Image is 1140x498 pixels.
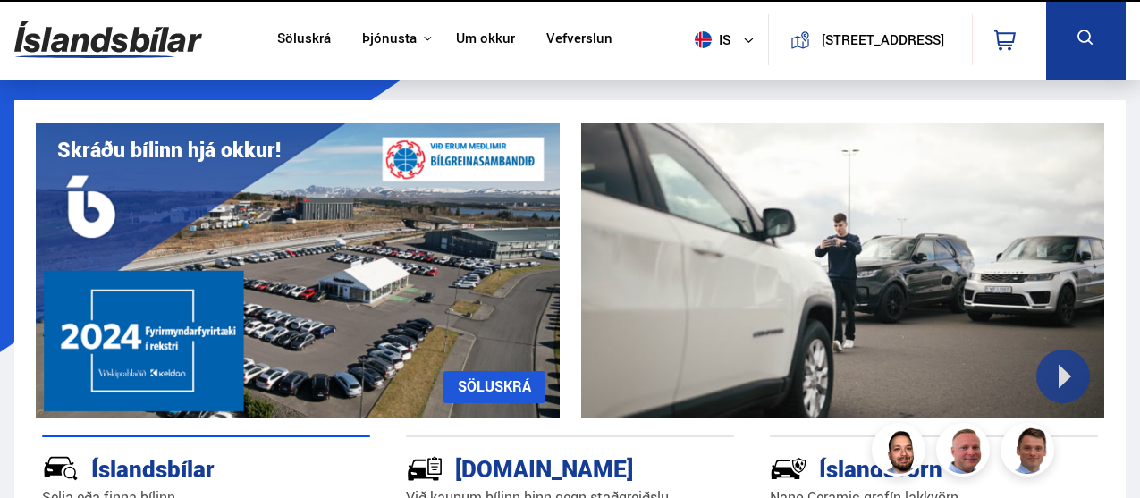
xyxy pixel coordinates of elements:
[817,32,949,47] button: [STREET_ADDRESS]
[42,452,307,483] div: Íslandsbílar
[36,123,560,418] img: eKx6w-_Home_640_.png
[277,30,331,49] a: Söluskrá
[443,371,545,403] a: SÖLUSKRÁ
[688,31,732,48] span: is
[695,31,712,48] img: svg+xml;base64,PHN2ZyB4bWxucz0iaHR0cDovL3d3dy53My5vcmcvMjAwMC9zdmciIHdpZHRoPSI1MTIiIGhlaWdodD0iNT...
[1003,426,1057,479] img: FbJEzSuNWCJXmdc-.webp
[57,138,281,162] h1: Skráðu bílinn hjá okkur!
[874,426,928,479] img: nhp88E3Fdnt1Opn2.png
[406,452,671,483] div: [DOMAIN_NAME]
[42,450,80,487] img: JRvxyua_JYH6wB4c.svg
[456,30,515,49] a: Um okkur
[770,450,807,487] img: -Svtn6bYgwAsiwNX.svg
[362,30,417,47] button: Þjónusta
[546,30,612,49] a: Vefverslun
[779,14,961,65] a: [STREET_ADDRESS]
[770,452,1034,483] div: Íslandsvörn
[939,426,992,479] img: siFngHWaQ9KaOqBr.png
[688,13,768,66] button: is
[406,450,443,487] img: tr5P-W3DuiFaO7aO.svg
[14,11,202,69] img: G0Ugv5HjCgRt.svg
